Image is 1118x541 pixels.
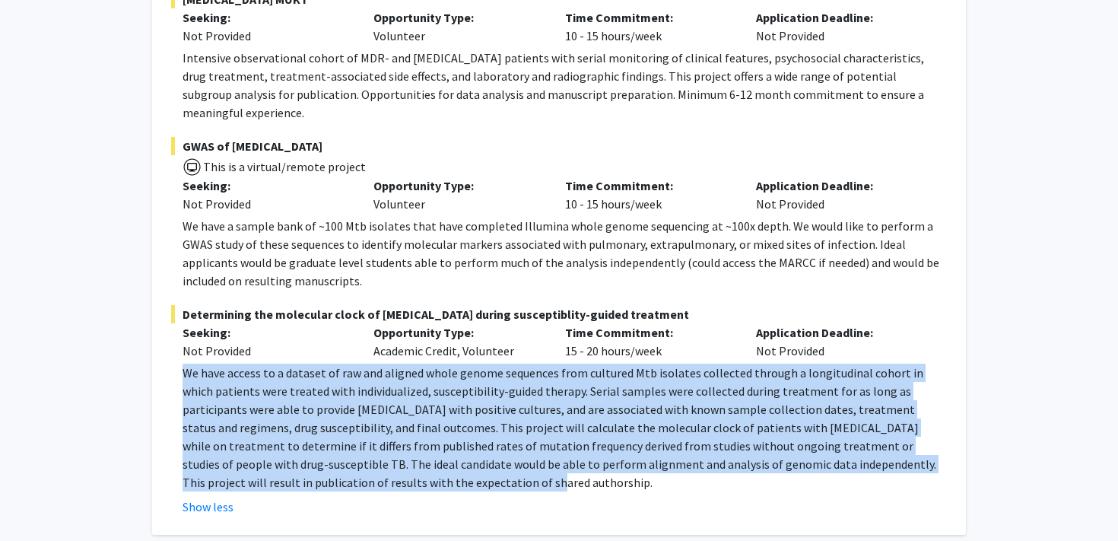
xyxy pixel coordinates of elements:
div: 10 - 15 hours/week [554,177,745,213]
div: Not Provided [183,195,351,213]
div: Not Provided [745,177,935,213]
button: Show less [183,498,233,516]
p: Application Deadline: [756,323,924,342]
div: 10 - 15 hours/week [554,8,745,45]
p: Seeking: [183,177,351,195]
div: Not Provided [745,8,935,45]
p: We have access to a dataset of raw and aligned whole genome sequences from cultured Mtb isolates ... [183,364,947,492]
p: Time Commitment: [565,177,733,195]
div: Academic Credit, Volunteer [362,323,553,360]
div: Not Provided [745,323,935,360]
p: Opportunity Type: [373,177,542,195]
p: Opportunity Type: [373,8,542,27]
p: Time Commitment: [565,323,733,342]
span: GWAS of [MEDICAL_DATA] [171,137,947,155]
div: Volunteer [362,177,553,213]
p: Seeking: [183,8,351,27]
p: Time Commitment: [565,8,733,27]
p: Application Deadline: [756,8,924,27]
span: Determining the molecular clock of [MEDICAL_DATA] during susceptiblity-guided treatment [171,305,947,323]
span: This is a virtual/remote project [202,159,366,174]
p: We have a sample bank of ~100 Mtb isolates that have completed Illumina whole genome sequencing a... [183,217,947,290]
div: 15 - 20 hours/week [554,323,745,360]
p: Seeking: [183,323,351,342]
p: Intensive observational cohort of MDR- and [MEDICAL_DATA] patients with serial monitoring of clin... [183,49,947,122]
div: Volunteer [362,8,553,45]
div: Not Provided [183,27,351,45]
iframe: Chat [11,473,65,530]
p: Opportunity Type: [373,323,542,342]
p: Application Deadline: [756,177,924,195]
div: Not Provided [183,342,351,360]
